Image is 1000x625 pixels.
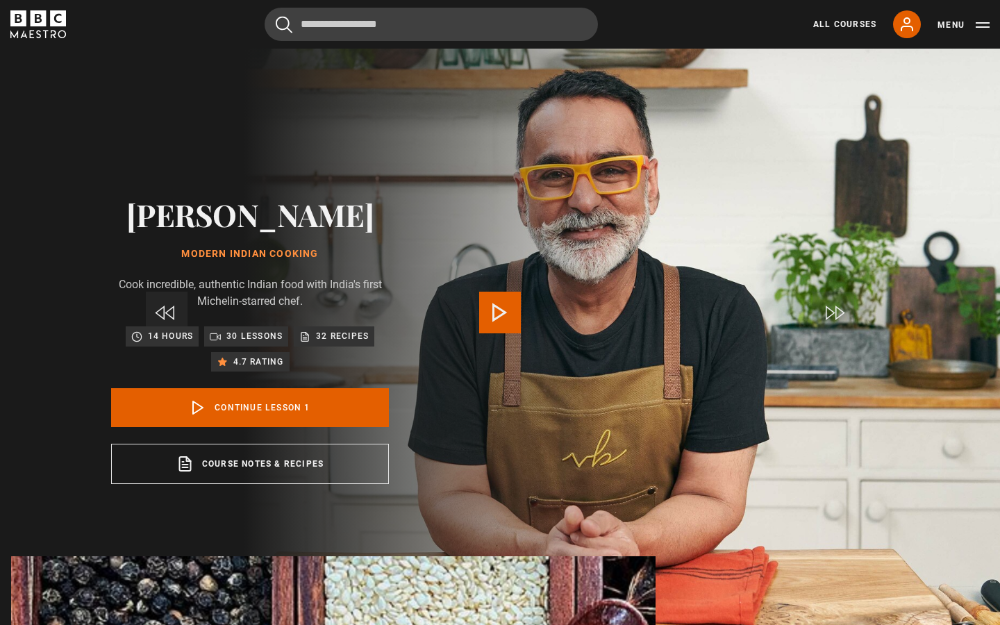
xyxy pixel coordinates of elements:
a: Course notes & Recipes [111,444,389,484]
input: Search [265,8,598,41]
p: 30 lessons [226,329,283,343]
p: Cook incredible, authentic Indian food with India's first Michelin-starred chef. [111,276,389,310]
button: Submit the search query [276,16,292,33]
p: 14 hours [148,329,194,343]
p: 4.7 rating [233,355,284,369]
a: All Courses [813,18,876,31]
h1: Modern Indian Cooking [111,249,389,260]
button: Toggle navigation [937,18,990,32]
h2: [PERSON_NAME] [111,197,389,232]
a: Continue lesson 1 [111,388,389,427]
svg: BBC Maestro [10,10,66,38]
p: 32 Recipes [316,329,369,343]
